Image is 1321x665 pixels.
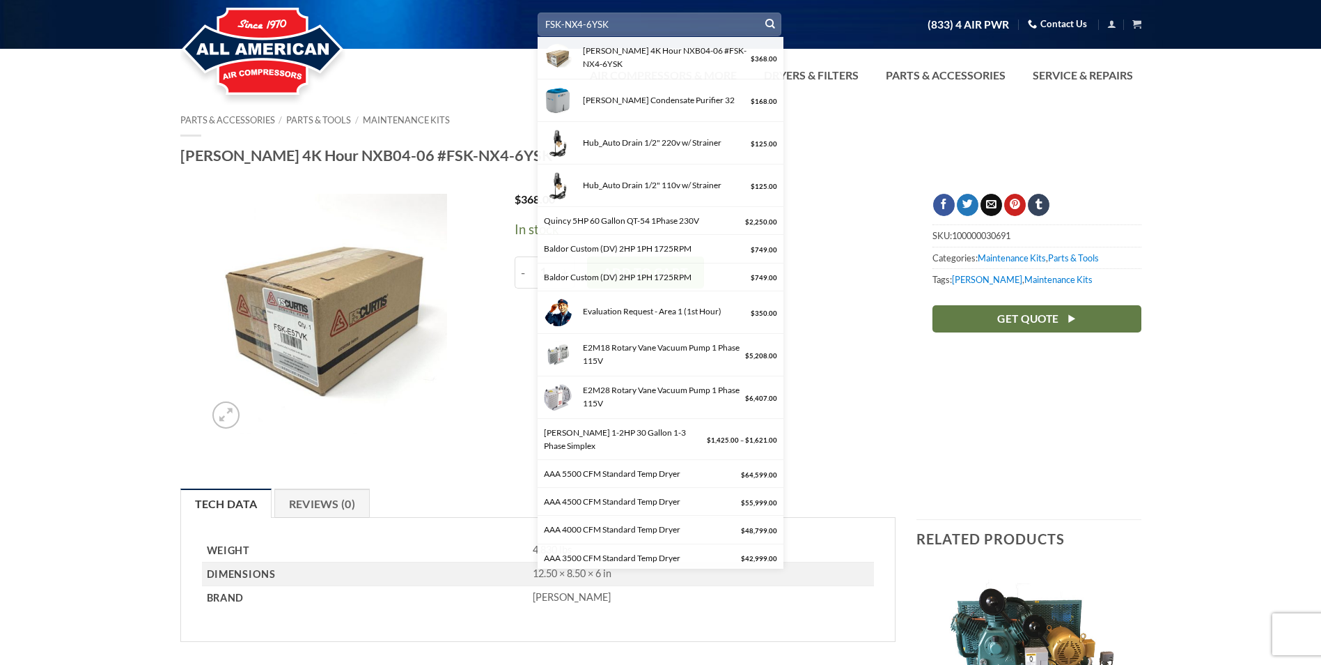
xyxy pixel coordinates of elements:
bdi: 42,999.00 [741,555,777,563]
bdi: 168.00 [751,98,777,105]
div: Evaluation Request - Area 1 (1st Hour) [579,305,748,318]
div: E2M28 Rotary Vane Vacuum Pump 1 Phase 115V [579,383,742,410]
input: Product quantity [531,257,557,289]
a: [PERSON_NAME] [952,274,1022,285]
h3: Related products [916,520,1141,558]
div: [PERSON_NAME] Condensate Purifier 32 [579,93,748,107]
span: $ [741,499,745,507]
a: Parts & Tools [1048,252,1099,263]
p: In stock [515,220,891,240]
a: Tech Data [180,489,272,518]
span: $ [741,555,745,563]
div: [PERSON_NAME] 4K Hour NXB04-06 #FSK-NX4-6YSK [579,44,748,70]
a: Pin on Pinterest [1004,194,1026,216]
bdi: 64,599.00 [741,471,777,479]
bdi: 2,250.00 [745,218,777,226]
div: AAA 3500 CFM Standard Temp Dryer [544,551,738,565]
span: $ [751,274,755,282]
a: Parts & Accessories [877,61,1014,89]
a: Parts & Tools [286,114,351,125]
a: Email to a Friend [980,194,1002,216]
span: $ [745,218,749,226]
bdi: 125.00 [751,183,777,190]
th: Weight [202,539,529,563]
a: Maintenance Kits [363,114,450,125]
img: XWJR6NYlYfkl3o3DCTEXSIpKZdmJ5iM4yUEfP0vO.png [544,171,572,199]
p: [PERSON_NAME] [533,591,874,604]
a: Get Quote [932,305,1141,332]
span: Tags: , [932,268,1141,290]
span: / [279,114,282,125]
div: AAA 4000 CFM Standard Temp Dryer [544,523,738,536]
bdi: 48,799.00 [741,527,777,535]
button: Submit [760,14,781,35]
th: Brand [202,586,529,609]
img: cap-compressor-right-corner-150x150.png [544,298,572,326]
a: View cart [1132,15,1141,33]
a: Service & Repairs [1024,61,1141,89]
a: Parts & Accessories [180,114,275,125]
a: Reviews (0) [274,489,370,518]
bdi: 749.00 [751,246,777,254]
img: ED-A36317984-2.jpg [544,341,572,369]
span: $ [745,352,749,360]
span: Get Quote [997,310,1058,328]
span: $ [707,436,711,444]
img: Walker-32-64-OWS-Condensate-trap.png [544,86,572,114]
td: 12.50 × 8.50 × 6 in [528,563,874,586]
span: $ [751,246,755,254]
span: $ [751,140,755,148]
a: Maintenance Kits [1024,274,1093,285]
input: Search… [538,13,781,36]
span: $ [745,436,749,444]
bdi: 1,621.00 [745,436,777,444]
div: E2M18 Rotary Vane Vacuum Pump 1 Phase 115V [579,341,742,367]
span: $ [741,471,745,479]
span: $ [745,395,749,402]
bdi: 5,208.00 [745,352,777,360]
div: Quincy 5HP 60 Gallon QT-54 1Phase 230V [544,214,742,227]
div: Baldor Custom (DV) 2HP 1PH 1725RPM [544,242,748,255]
div: Hub_Auto Drain 1/2" 110v w/ Strainer [579,178,748,192]
a: Dryers & Filters [756,61,867,89]
bdi: 350.00 [751,309,777,317]
a: Contact Us [1028,13,1087,35]
div: [PERSON_NAME] 1-2HP 30 Gallon 1-3 Phase Simplex [544,426,704,452]
span: $ [751,55,755,63]
a: (833) 4 AIR PWR [928,13,1009,37]
span: – [740,436,744,444]
bdi: 6,407.00 [745,395,777,402]
img: XWJR6NYlYfkl3o3DCTEXSIpKZdmJ5iM4yUEfP0vO.png [544,129,572,157]
h1: [PERSON_NAME] 4K Hour NXB04-06 #FSK-NX4-6YSK [180,146,1141,165]
bdi: 368.00 [515,192,555,206]
bdi: 368.00 [751,55,777,63]
span: $ [751,183,755,190]
bdi: 125.00 [751,140,777,148]
a: Share on Tumblr [1028,194,1049,216]
span: $ [515,192,521,206]
span: Categories: , [932,247,1141,268]
a: Share on Twitter [957,194,978,216]
img: Curtis-4K-Hour-NXB04-06-FSK-4NX4-6-150x150.jpg [544,44,572,72]
nav: Breadcrumb [180,115,1141,125]
th: Dimensions [202,563,529,586]
bdi: 55,999.00 [741,499,777,507]
span: $ [741,527,745,535]
bdi: 1,425.00 [707,436,739,444]
div: Hub_Auto Drain 1/2" 220v w/ Strainer [579,136,748,149]
span: 100000030691 [952,230,1010,241]
a: Share on Facebook [933,194,955,216]
div: AAA 4500 CFM Standard Temp Dryer [544,495,738,508]
span: $ [751,98,755,105]
span: $ [751,309,755,317]
a: Maintenance Kits [978,252,1046,263]
img: ED-A37317984-2.jpg [544,383,572,411]
a: Login [1107,15,1116,33]
span: / [355,114,359,125]
input: Reduce quantity of Curtis 4K Hour NXB04-06 #FSK-NX4-6YSK [515,257,531,289]
td: 4.830 lbs [528,539,874,563]
span: SKU: [932,224,1141,246]
div: AAA 5500 CFM Standard Temp Dryer [544,467,738,480]
a: Zoom [212,402,240,429]
table: Product Details [202,539,875,609]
